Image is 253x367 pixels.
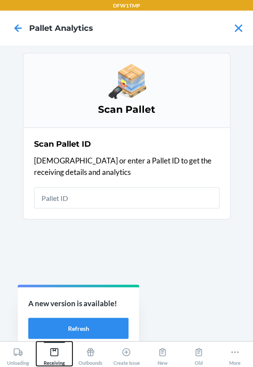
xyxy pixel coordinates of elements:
[36,341,72,366] button: Receiving
[28,318,128,339] button: Refresh
[144,341,181,366] button: New
[113,2,140,10] p: DFW1TMP
[34,187,219,208] input: Pallet ID
[79,344,102,366] div: Outbounds
[7,344,29,366] div: Unloading
[158,344,168,366] div: New
[29,22,93,34] h4: Pallet Analytics
[113,344,140,366] div: Create Issue
[181,341,217,366] button: Old
[194,344,204,366] div: Old
[217,341,253,366] button: More
[34,103,219,117] h3: Scan Pallet
[72,341,109,366] button: Outbounds
[229,344,241,366] div: More
[28,298,128,309] p: A new version is available!
[34,155,219,178] p: [DEMOGRAPHIC_DATA] or enter a Pallet ID to get the receiving details and analytics
[44,344,65,366] div: Receiving
[109,341,145,366] button: Create Issue
[34,138,91,150] h2: Scan Pallet ID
